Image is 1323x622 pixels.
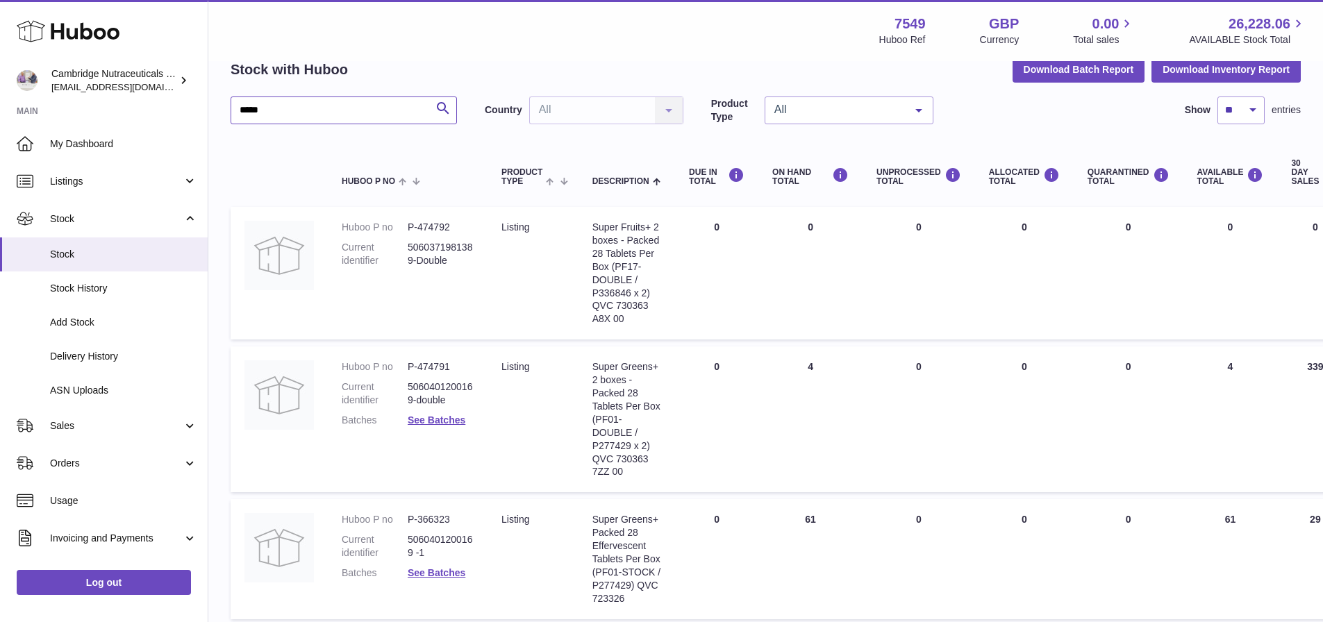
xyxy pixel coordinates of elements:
[1126,514,1131,525] span: 0
[758,207,863,339] td: 0
[408,567,465,578] a: See Batches
[689,167,744,186] div: DUE IN TOTAL
[980,33,1020,47] div: Currency
[989,167,1060,186] div: ALLOCATED Total
[1151,57,1301,82] button: Download Inventory Report
[675,207,758,339] td: 0
[1088,167,1170,186] div: QUARANTINED Total
[501,514,529,525] span: listing
[342,241,408,267] dt: Current identifier
[1185,103,1210,117] label: Show
[1189,15,1306,47] a: 26,228.06 AVAILABLE Stock Total
[1126,361,1131,372] span: 0
[50,175,183,188] span: Listings
[244,513,314,582] img: product image
[975,346,1074,492] td: 0
[342,380,408,407] dt: Current identifier
[51,67,176,94] div: Cambridge Nutraceuticals Ltd
[1013,57,1145,82] button: Download Batch Report
[342,221,408,234] dt: Huboo P no
[17,570,191,595] a: Log out
[863,346,975,492] td: 0
[342,414,408,427] dt: Batches
[758,346,863,492] td: 4
[675,499,758,619] td: 0
[408,414,465,426] a: See Batches
[244,360,314,430] img: product image
[711,97,758,124] label: Product Type
[592,221,661,326] div: Super Fruits+ 2 boxes - Packed 28 Tablets Per Box (PF17-DOUBLE / P336846 x 2) QVC 730363 A8X 00
[50,494,197,507] span: Usage
[1183,346,1278,492] td: 4
[408,241,474,267] dd: 5060371981389-Double
[1183,207,1278,339] td: 0
[1197,167,1264,186] div: AVAILABLE Total
[989,15,1019,33] strong: GBP
[50,248,197,261] span: Stock
[485,103,522,117] label: Country
[50,316,197,329] span: Add Stock
[408,221,474,234] dd: P-474792
[975,207,1074,339] td: 0
[1189,33,1306,47] span: AVAILABLE Stock Total
[50,384,197,397] span: ASN Uploads
[772,167,849,186] div: ON HAND Total
[1092,15,1120,33] span: 0.00
[408,533,474,560] dd: 5060401200169 -1
[863,499,975,619] td: 0
[975,499,1074,619] td: 0
[50,457,183,470] span: Orders
[876,167,961,186] div: UNPROCESSED Total
[50,532,183,545] span: Invoicing and Payments
[244,221,314,290] img: product image
[342,566,408,580] dt: Batches
[771,103,905,117] span: All
[592,360,661,478] div: Super Greens+ 2 boxes - Packed 28 Tablets Per Box (PF01-DOUBLE / P277429 x 2) QVC 730363 7ZZ 00
[408,513,474,526] dd: P-366323
[408,380,474,407] dd: 5060401200169-double
[50,282,197,295] span: Stock History
[501,168,542,186] span: Product Type
[342,513,408,526] dt: Huboo P no
[50,419,183,432] span: Sales
[592,177,649,186] span: Description
[231,60,348,79] h2: Stock with Huboo
[758,499,863,619] td: 61
[1229,15,1290,33] span: 26,228.06
[863,207,975,339] td: 0
[408,360,474,373] dd: P-474791
[342,360,408,373] dt: Huboo P no
[879,33,926,47] div: Huboo Ref
[501,361,529,372] span: listing
[592,513,661,605] div: Super Greens+ Packed 28 Effervescent Tablets Per Box (PF01-STOCK / P277429) QVC 723326
[50,212,183,226] span: Stock
[50,137,197,151] span: My Dashboard
[51,81,204,92] span: [EMAIL_ADDRESS][DOMAIN_NAME]
[1073,33,1135,47] span: Total sales
[1073,15,1135,47] a: 0.00 Total sales
[17,70,38,91] img: qvc@camnutra.com
[1183,499,1278,619] td: 61
[895,15,926,33] strong: 7549
[675,346,758,492] td: 0
[50,350,197,363] span: Delivery History
[1272,103,1301,117] span: entries
[501,221,529,233] span: listing
[342,533,408,560] dt: Current identifier
[342,177,395,186] span: Huboo P no
[1126,221,1131,233] span: 0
